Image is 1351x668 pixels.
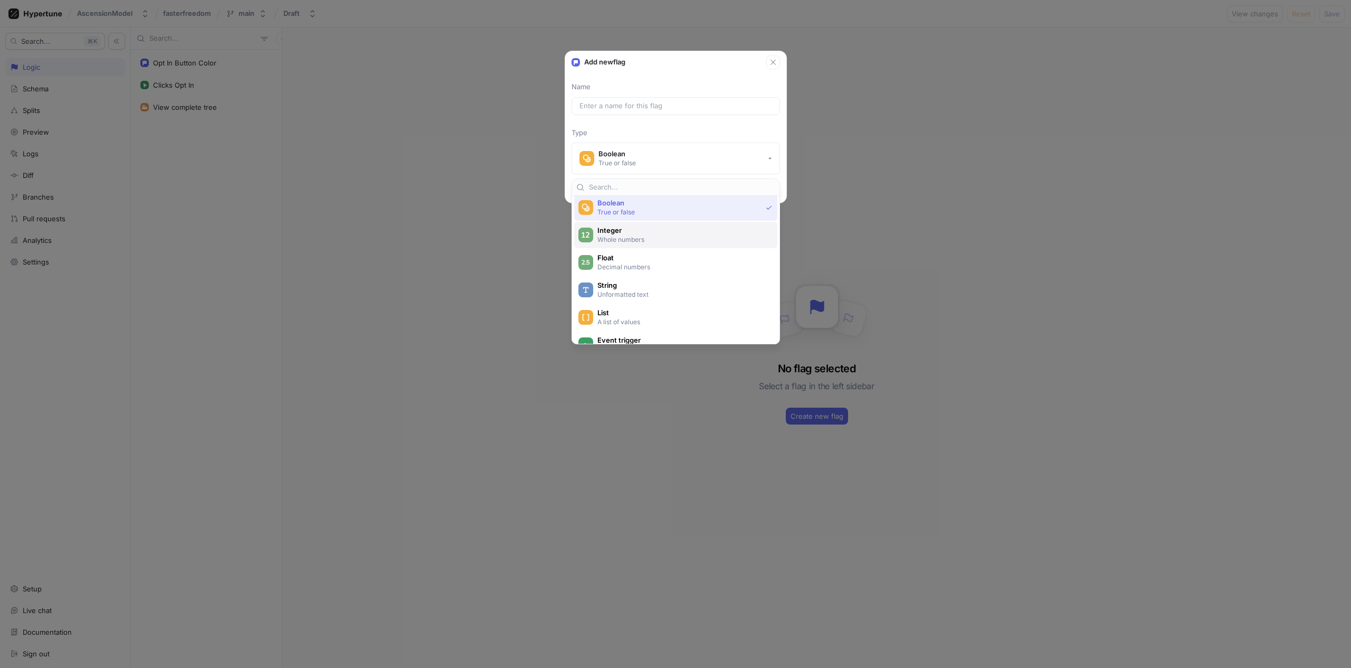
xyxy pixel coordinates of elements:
input: Enter a name for this flag [579,101,772,111]
span: List [597,308,768,317]
span: Integer [597,226,768,235]
p: Type [572,128,780,138]
p: Whole numbers [597,235,766,244]
p: Add new flag [584,57,625,68]
span: Event trigger [597,336,768,345]
p: Unformatted text [597,290,766,299]
span: Float [597,253,768,262]
span: Boolean [597,199,762,208]
span: String [597,281,768,290]
input: Search... [589,182,775,193]
div: True or false [598,158,636,167]
p: Name [572,82,780,92]
p: A list of values [597,317,766,326]
p: Decimal numbers [597,262,766,271]
div: Boolean [598,149,636,158]
p: True or false [597,208,762,217]
button: BooleanTrue or false [572,143,780,174]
